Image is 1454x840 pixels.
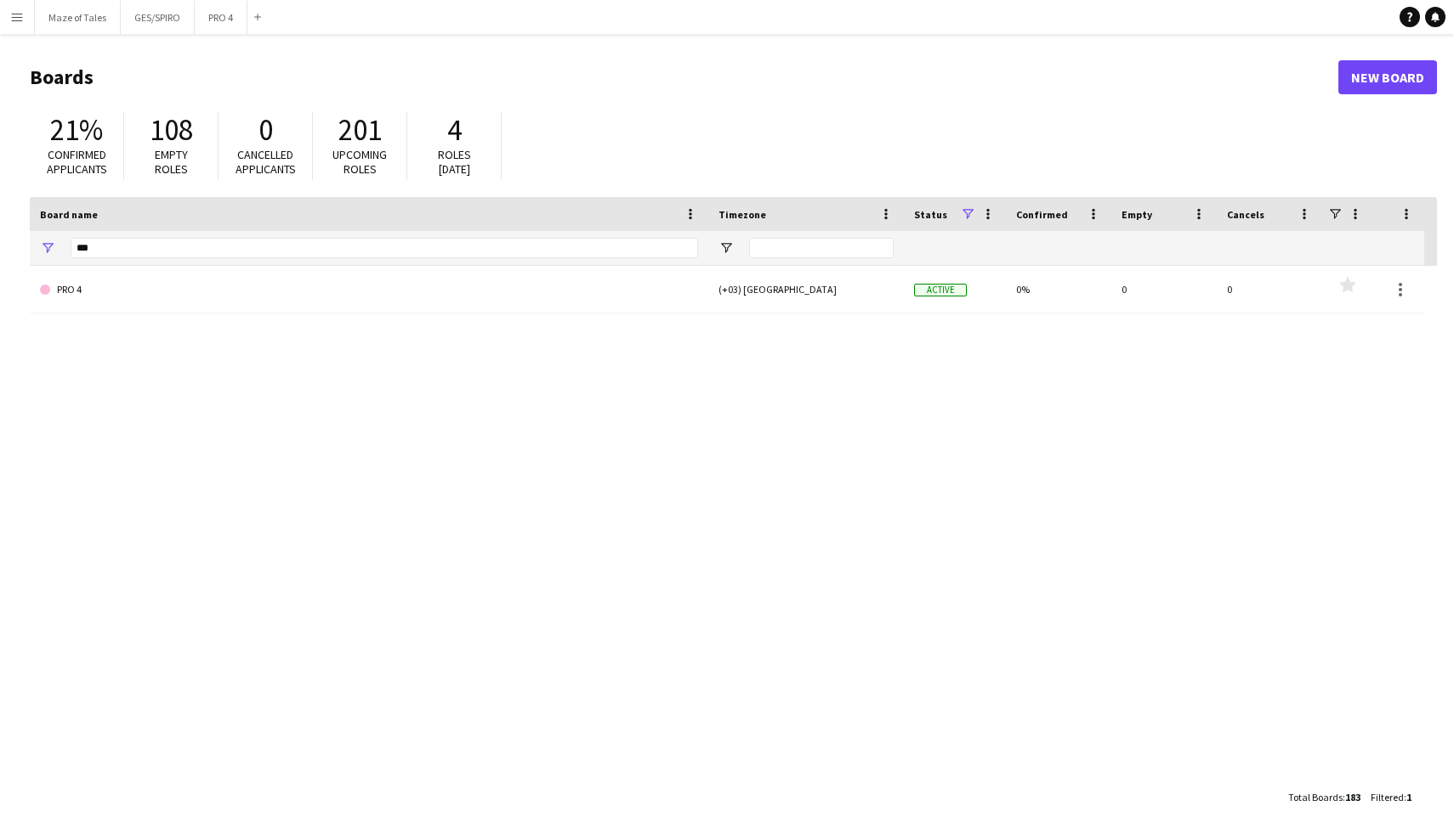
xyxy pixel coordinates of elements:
button: Open Filter Menu [718,240,734,256]
button: Maze of Tales [35,1,121,34]
span: Confirmed applicants [47,147,107,177]
div: : [1371,781,1411,814]
button: PRO 4 [195,1,247,34]
input: Timezone Filter Input [749,238,894,258]
span: Board name [40,208,98,221]
div: 0 [1111,266,1217,313]
span: 183 [1345,791,1360,803]
div: 0 [1217,266,1322,313]
div: : [1288,781,1360,814]
div: (+03) [GEOGRAPHIC_DATA] [708,266,904,313]
button: GES/SPIRO [121,1,195,34]
span: Status [914,208,947,221]
span: Empty [1122,208,1152,221]
a: New Board [1338,60,1437,94]
input: Board name Filter Input [71,238,698,258]
span: 0 [258,111,273,149]
span: Upcoming roles [332,147,387,177]
span: 201 [338,111,382,149]
span: Timezone [718,208,766,221]
span: 108 [150,111,193,149]
span: 21% [50,111,103,149]
span: Roles [DATE] [438,147,471,177]
a: PRO 4 [40,266,698,313]
span: 1 [1406,791,1411,803]
span: Cancelled applicants [236,147,296,177]
span: Empty roles [155,147,188,177]
div: 0% [1006,266,1111,313]
button: Open Filter Menu [40,240,55,256]
span: Confirmed [1016,208,1068,221]
span: Cancels [1227,208,1264,221]
span: Total Boards [1288,791,1343,803]
h1: Boards [30,65,1338,90]
span: 4 [447,111,462,149]
span: Filtered [1371,791,1404,803]
span: Active [914,284,967,296]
